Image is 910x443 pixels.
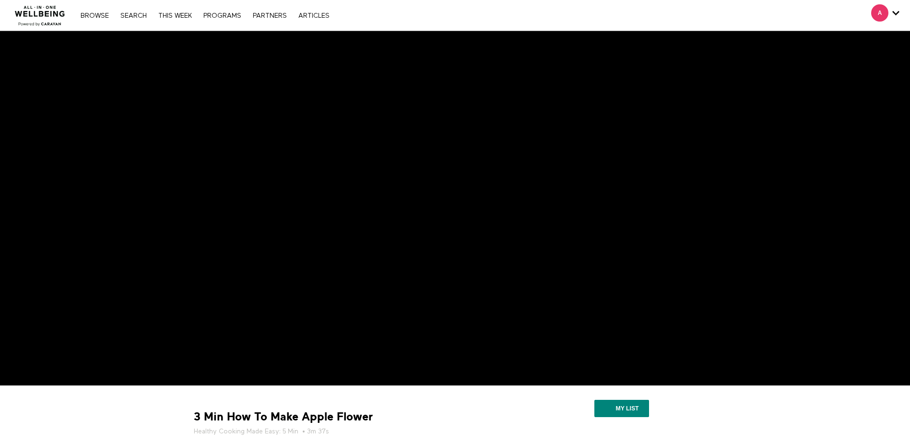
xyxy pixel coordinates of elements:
[199,12,246,19] a: PROGRAMS
[594,400,649,417] button: My list
[154,12,197,19] a: THIS WEEK
[248,12,292,19] a: PARTNERS
[194,427,298,436] a: Healthy Cooking Made Easy: 5 Min
[194,409,373,424] strong: 3 Min How To Make Apple Flower
[116,12,152,19] a: Search
[76,12,114,19] a: Browse
[76,11,334,20] nav: Primary
[194,427,515,436] h5: • 3m 37s
[294,12,334,19] a: ARTICLES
